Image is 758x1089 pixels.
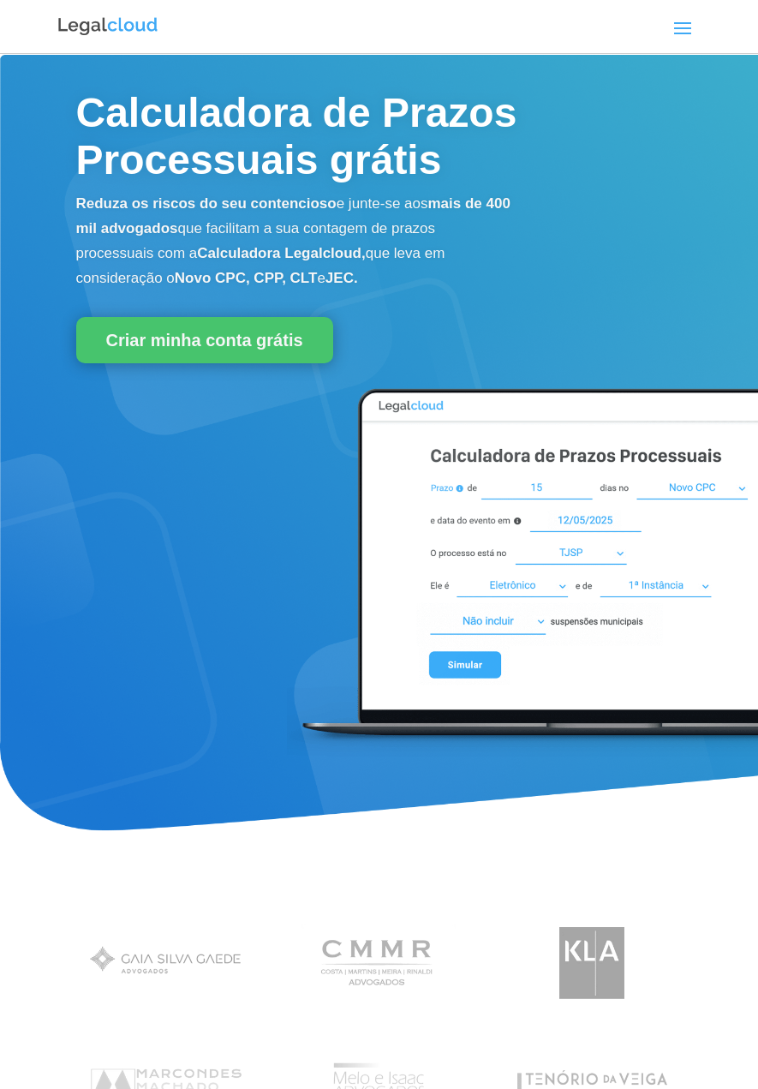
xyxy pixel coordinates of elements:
span: Calculadora de Prazos Processuais grátis [76,90,517,182]
b: JEC. [325,270,358,286]
b: Calculadora Legalcloud, [197,245,366,261]
a: Criar minha conta grátis [76,317,333,363]
b: Reduza os riscos do seu contencioso [76,195,337,212]
b: mais de 400 mil advogados [76,195,510,236]
img: Costa Martins Meira Rinaldi Advogados [293,915,464,1010]
img: Koury Lopes Advogados [506,915,677,1010]
img: Calculadora de Prazos Processuais Legalcloud [287,372,758,757]
a: Calculadora de Prazos Processuais Legalcloud [287,745,758,759]
img: Gaia Silva Gaede Advogados Associados [81,915,252,1010]
img: Logo da Legalcloud [57,15,159,38]
p: e junte-se aos que facilitam a sua contagem de prazos processuais com a que leva em consideração o e [76,192,516,290]
b: Novo CPC, CPP, CLT [175,270,318,286]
